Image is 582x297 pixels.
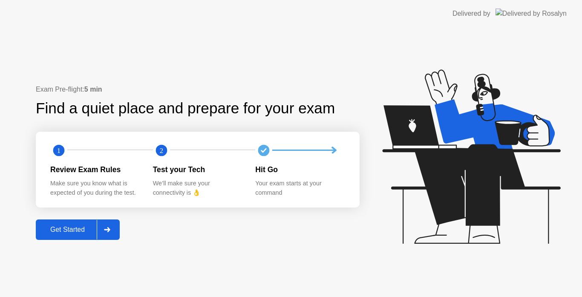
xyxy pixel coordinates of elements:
[452,9,490,19] div: Delivered by
[36,97,336,120] div: Find a quiet place and prepare for your exam
[153,164,242,175] div: Test your Tech
[255,179,344,197] div: Your exam starts at your command
[153,179,242,197] div: We’ll make sure your connectivity is 👌
[84,86,102,93] b: 5 min
[57,146,61,154] text: 1
[38,226,97,234] div: Get Started
[496,9,567,18] img: Delivered by Rosalyn
[36,84,360,95] div: Exam Pre-flight:
[255,164,344,175] div: Hit Go
[36,219,120,240] button: Get Started
[160,146,163,154] text: 2
[50,179,139,197] div: Make sure you know what is expected of you during the test.
[50,164,139,175] div: Review Exam Rules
